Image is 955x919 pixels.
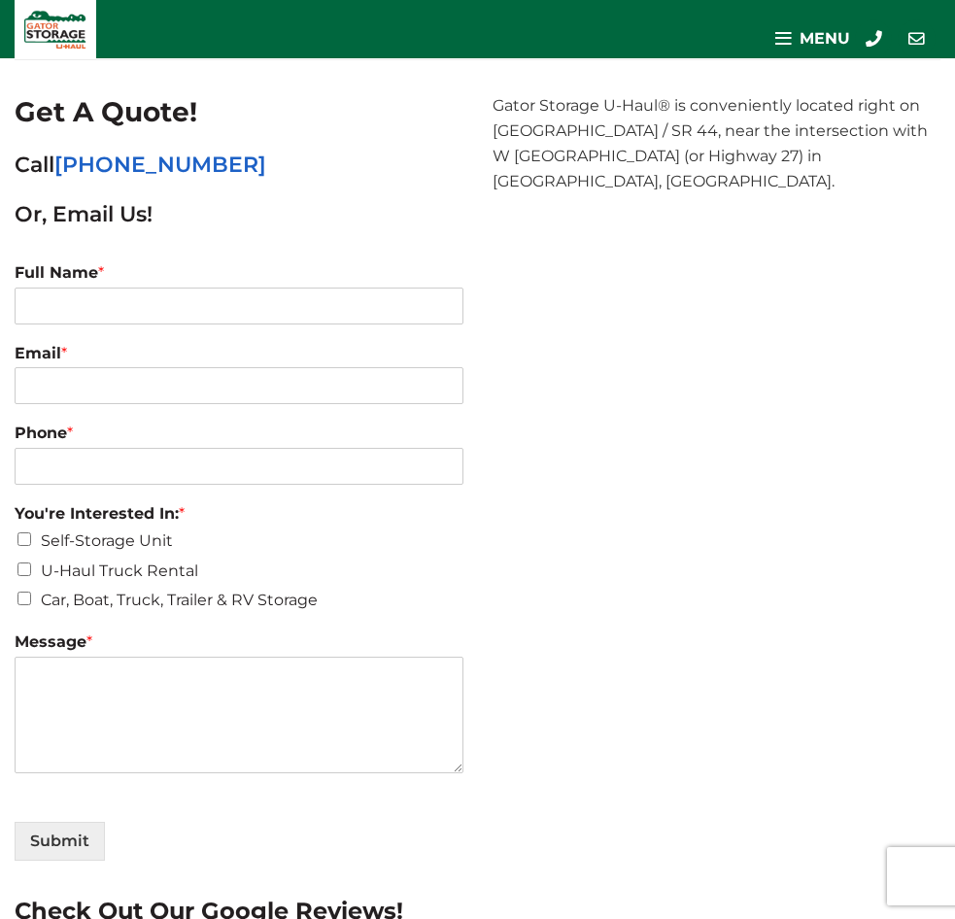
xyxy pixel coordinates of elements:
a: Contact Us [900,21,934,55]
label: Phone [15,424,463,444]
span: Menu [800,31,850,47]
button: Submit [15,822,105,861]
a: Menu [766,19,860,58]
strong: Or, Email Us! [15,201,153,227]
p: Gator Storage U-Haul® is conveniently located right on [GEOGRAPHIC_DATA] / SR 44, near the inters... [493,93,941,194]
label: Car, Boat, Truck, Trailer & RV Storage [41,591,318,609]
label: Email [15,344,463,364]
label: You're Interested In: [15,504,463,525]
h1: Get A Quote! [15,93,463,131]
strong: Call [15,152,266,178]
label: Message [15,632,463,653]
label: U-Haul Truck Rental [41,562,198,580]
a: [PHONE_NUMBER] [54,152,266,178]
label: Self-Storage Unit [41,531,173,550]
label: Full Name [15,263,463,284]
